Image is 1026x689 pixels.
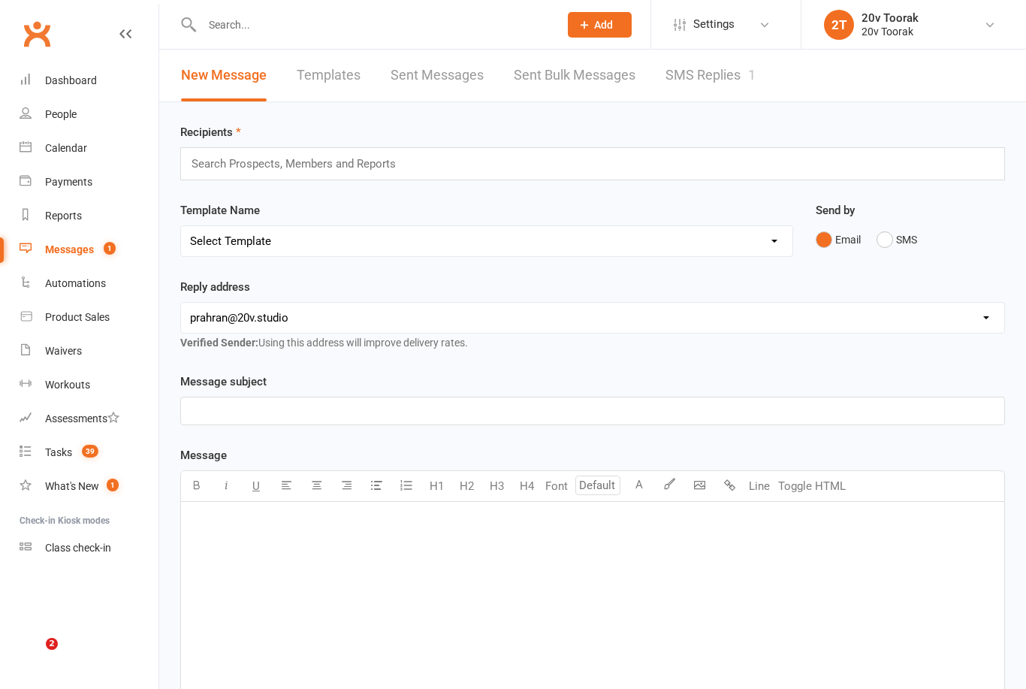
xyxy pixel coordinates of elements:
[568,12,632,38] button: Add
[45,542,111,554] div: Class check-in
[241,471,271,501] button: U
[45,345,82,357] div: Waivers
[181,50,267,101] a: New Message
[748,67,756,83] div: 1
[391,50,484,101] a: Sent Messages
[107,479,119,491] span: 1
[198,14,548,35] input: Search...
[20,402,158,436] a: Assessments
[624,471,654,501] button: A
[20,368,158,402] a: Workouts
[20,470,158,503] a: What's New1
[46,638,58,650] span: 2
[575,476,620,495] input: Default
[816,225,861,254] button: Email
[45,480,99,492] div: What's New
[180,373,267,391] label: Message subject
[20,233,158,267] a: Messages 1
[180,201,260,219] label: Template Name
[693,8,735,41] span: Settings
[45,108,77,120] div: People
[20,267,158,301] a: Automations
[20,199,158,233] a: Reports
[20,131,158,165] a: Calendar
[20,64,158,98] a: Dashboard
[45,176,92,188] div: Payments
[82,445,98,458] span: 39
[45,243,94,255] div: Messages
[862,11,919,25] div: 20v Toorak
[20,301,158,334] a: Product Sales
[20,436,158,470] a: Tasks 39
[104,242,116,255] span: 1
[824,10,854,40] div: 2T
[45,311,110,323] div: Product Sales
[774,471,849,501] button: Toggle HTML
[594,19,613,31] span: Add
[877,225,917,254] button: SMS
[20,98,158,131] a: People
[20,165,158,199] a: Payments
[45,412,119,425] div: Assessments
[180,337,258,349] strong: Verified Sender:
[816,201,855,219] label: Send by
[252,479,260,493] span: U
[20,334,158,368] a: Waivers
[45,379,90,391] div: Workouts
[665,50,756,101] a: SMS Replies1
[45,142,87,154] div: Calendar
[180,337,468,349] span: Using this address will improve delivery rates.
[511,471,542,501] button: H4
[862,25,919,38] div: 20v Toorak
[180,446,227,464] label: Message
[180,278,250,296] label: Reply address
[45,74,97,86] div: Dashboard
[20,531,158,565] a: Class kiosk mode
[190,154,411,174] input: Search Prospects, Members and Reports
[514,50,635,101] a: Sent Bulk Messages
[481,471,511,501] button: H3
[45,210,82,222] div: Reports
[18,15,56,53] a: Clubworx
[180,123,241,141] label: Recipients
[421,471,451,501] button: H1
[45,446,72,458] div: Tasks
[451,471,481,501] button: H2
[542,471,572,501] button: Font
[744,471,774,501] button: Line
[15,638,51,674] iframe: Intercom live chat
[45,277,106,289] div: Automations
[297,50,361,101] a: Templates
